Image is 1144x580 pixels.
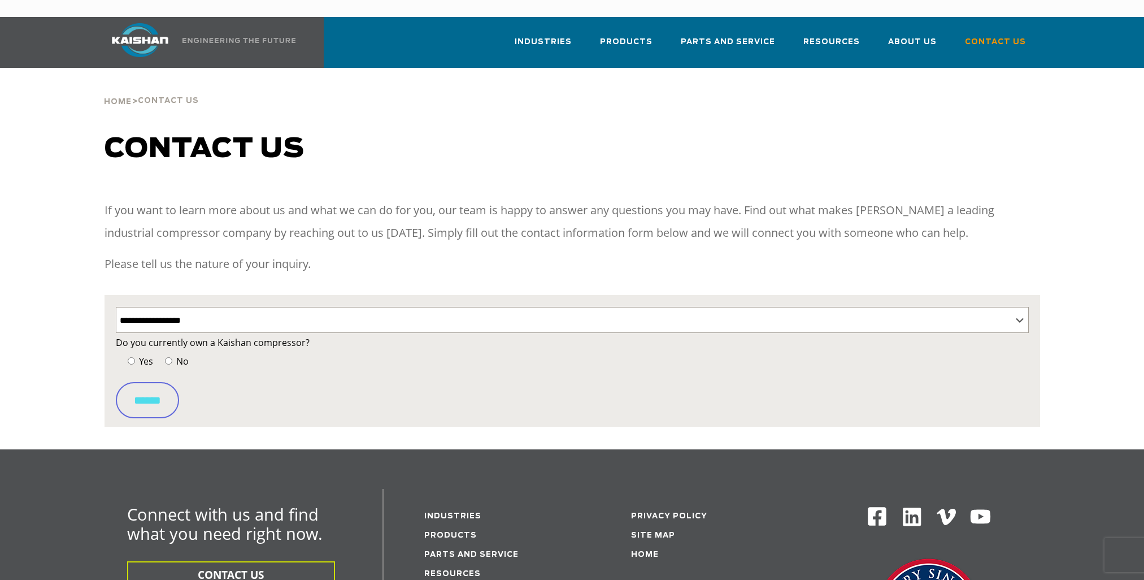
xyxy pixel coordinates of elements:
span: Yes [137,355,153,367]
p: If you want to learn more about us and what we can do for you, our team is happy to answer any qu... [105,199,1040,244]
span: Parts and Service [681,36,775,49]
a: Products [600,27,653,66]
img: Linkedin [901,506,923,528]
a: Parts and Service [681,27,775,66]
span: Resources [803,36,860,49]
span: Contact us [105,136,305,163]
a: Resources [803,27,860,66]
span: Contact Us [965,36,1026,49]
span: Contact Us [138,97,199,105]
input: No [165,357,172,365]
a: Kaishan USA [98,17,298,68]
img: Youtube [969,506,991,528]
a: Privacy Policy [631,513,707,520]
a: Parts and service [424,551,519,559]
a: Industries [424,513,481,520]
div: > [104,68,199,111]
img: kaishan logo [98,23,182,57]
a: Contact Us [965,27,1026,66]
img: Vimeo [937,509,956,525]
span: No [174,355,189,367]
p: Please tell us the nature of your inquiry. [105,253,1040,275]
span: Home [104,98,132,106]
a: Site Map [631,532,675,539]
img: Facebook [867,506,888,527]
input: Yes [128,357,135,365]
a: Resources [424,570,481,578]
a: About Us [888,27,937,66]
a: Home [104,96,132,106]
form: Contact form [116,335,1029,418]
span: Connect with us and find what you need right now. [127,503,323,544]
span: Products [600,36,653,49]
label: Do you currently own a Kaishan compressor? [116,335,1029,350]
a: Products [424,532,477,539]
a: Home [631,551,659,559]
span: Industries [515,36,572,49]
span: About Us [888,36,937,49]
a: Industries [515,27,572,66]
img: Engineering the future [182,38,295,43]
